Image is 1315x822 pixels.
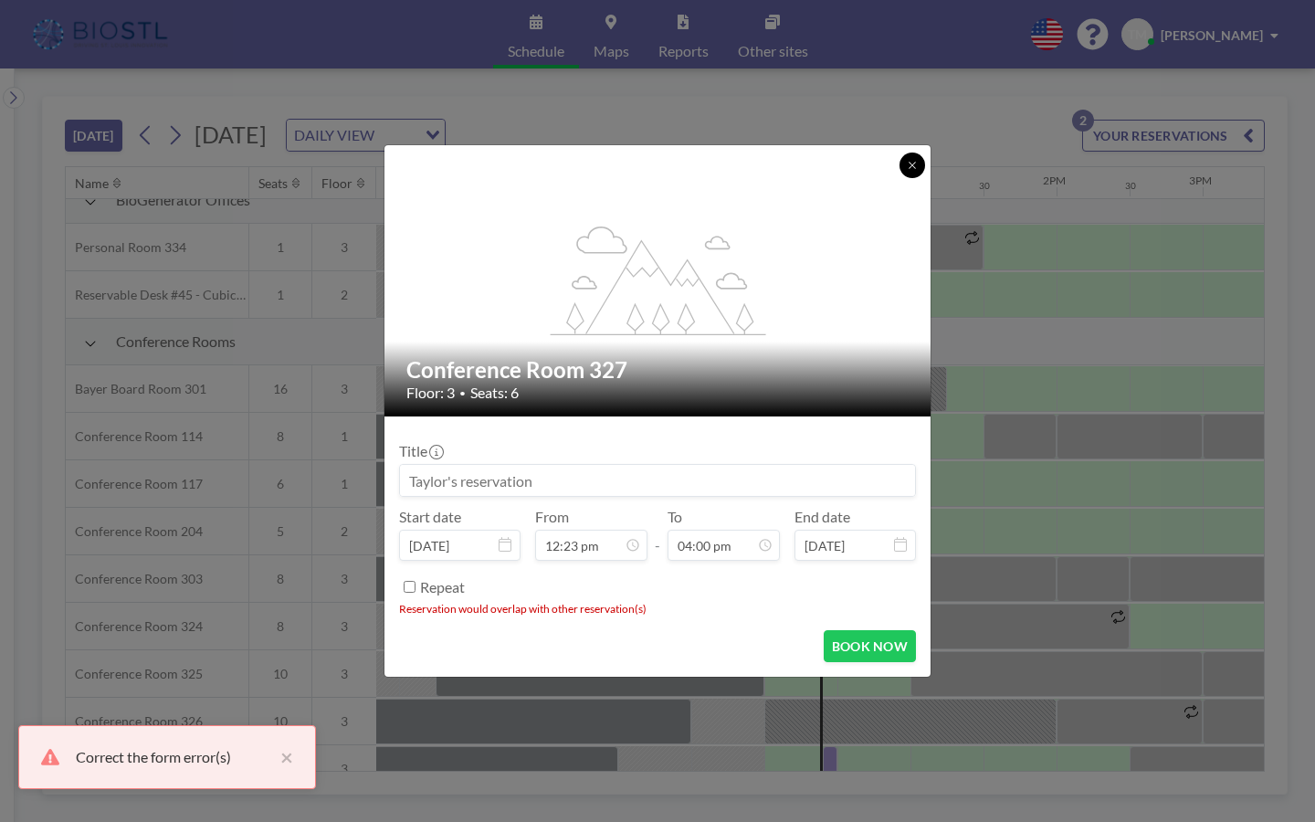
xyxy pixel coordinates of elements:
[399,508,461,526] label: Start date
[655,514,660,554] span: -
[399,602,916,616] li: Reservation would overlap with other reservation(s)
[399,442,442,460] label: Title
[551,225,766,334] g: flex-grow: 1.2;
[406,384,455,402] span: Floor: 3
[406,356,910,384] h2: Conference Room 327
[535,508,569,526] label: From
[271,746,293,768] button: close
[459,386,466,400] span: •
[420,578,465,596] label: Repeat
[794,508,850,526] label: End date
[76,746,271,768] div: Correct the form error(s)
[824,630,916,662] button: BOOK NOW
[400,465,915,496] input: Taylor's reservation
[470,384,519,402] span: Seats: 6
[668,508,682,526] label: To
